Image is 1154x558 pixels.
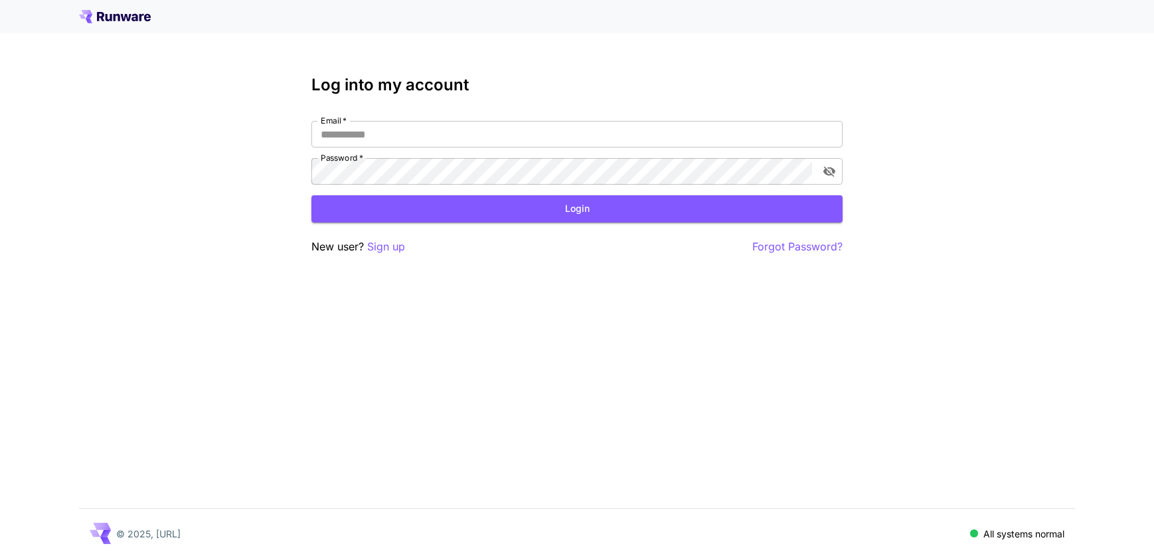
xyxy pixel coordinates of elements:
label: Password [321,152,363,163]
p: All systems normal [983,527,1064,541]
p: © 2025, [URL] [116,527,181,541]
button: Forgot Password? [752,238,843,255]
p: New user? [311,238,405,255]
label: Email [321,115,347,126]
h3: Log into my account [311,76,843,94]
button: toggle password visibility [817,159,841,183]
button: Sign up [367,238,405,255]
button: Login [311,195,843,223]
